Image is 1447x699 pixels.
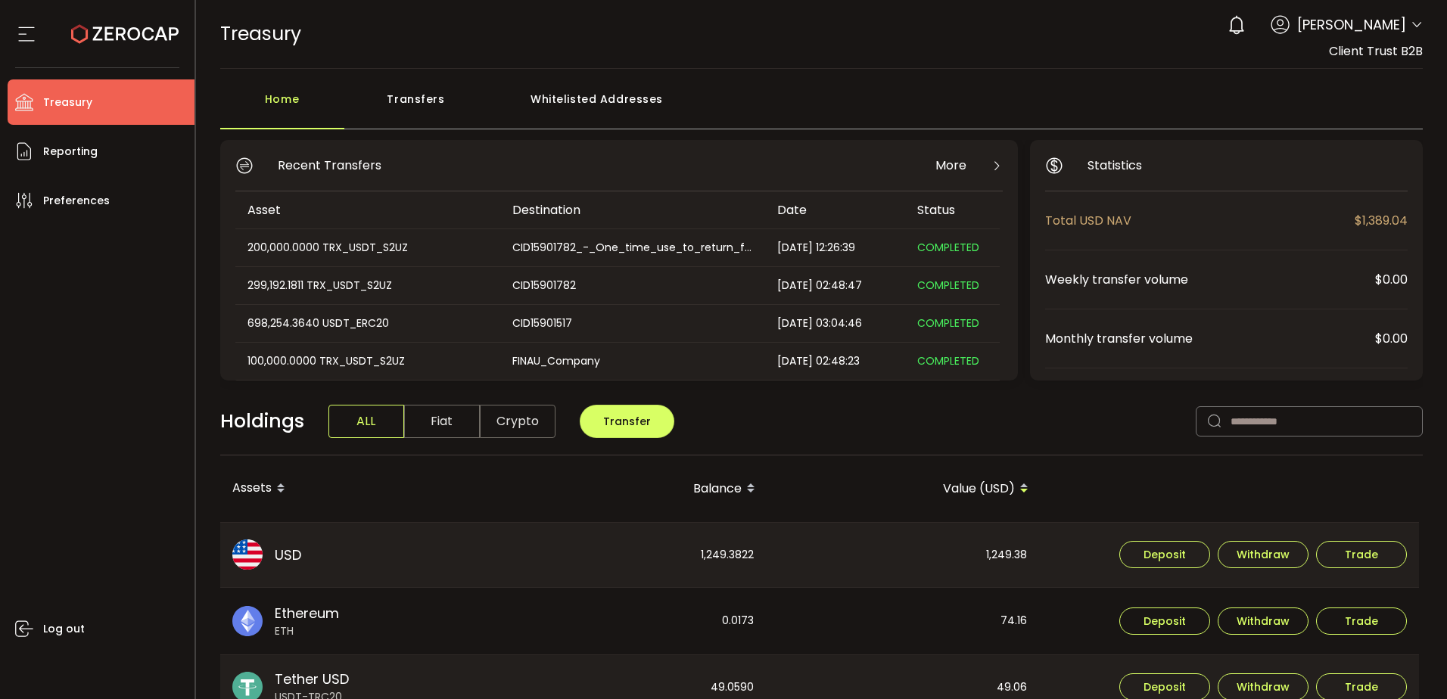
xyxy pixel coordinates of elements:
span: COMPLETED [917,315,979,331]
div: 1,249.3822 [494,523,766,588]
span: [PERSON_NAME] [1297,14,1406,35]
iframe: Chat Widget [1371,626,1447,699]
div: [DATE] 02:48:47 [765,277,905,294]
span: Weekly transfer volume [1045,270,1375,289]
div: [DATE] 02:48:23 [765,353,905,370]
span: Trade [1345,616,1378,626]
span: Monthly transfer volume [1045,329,1375,348]
span: Statistics [1088,156,1142,175]
span: Trade [1345,682,1378,692]
button: Withdraw [1218,541,1309,568]
span: Treasury [220,20,301,47]
span: COMPLETED [917,278,979,293]
span: Recent Transfers [278,156,381,175]
span: USD [275,545,301,565]
span: Crypto [480,405,555,438]
div: CID15901782_-_One_time_use_to_return_funds [500,239,764,256]
button: Trade [1316,607,1407,635]
div: Transfers [344,84,488,129]
button: Deposit [1119,607,1210,635]
div: 299,192.1811 TRX_USDT_S2UZ [235,277,499,294]
span: Preferences [43,190,110,212]
div: 100,000.0000 TRX_USDT_S2UZ [235,353,499,370]
button: Transfer [580,405,674,438]
span: Reporting [43,141,98,163]
span: More [935,156,966,175]
span: ETH [275,623,339,639]
div: 698,254.3640 USDT_ERC20 [235,315,499,332]
span: Ethereum [275,603,339,623]
span: Deposit [1144,682,1186,692]
button: Deposit [1119,541,1210,568]
button: Withdraw [1218,607,1309,635]
div: 74.16 [767,588,1039,654]
img: usd_portfolio.svg [232,539,263,570]
img: eth_portfolio.svg [232,606,263,636]
span: Transfer [603,414,651,429]
div: CID15901782 [500,277,764,294]
div: [DATE] 03:04:46 [765,315,905,332]
div: CID15901517 [500,315,764,332]
div: Asset [235,201,500,219]
div: Home [220,84,344,129]
span: $0.00 [1375,270,1408,289]
span: Log out [43,618,85,640]
div: [DATE] 12:26:39 [765,239,905,256]
div: 1,249.38 [767,523,1039,588]
div: Balance [494,476,767,502]
div: Assets [220,476,494,502]
span: COMPLETED [917,240,979,255]
span: Withdraw [1237,616,1290,626]
span: Fiat [404,405,480,438]
div: 0.0173 [494,588,766,654]
span: $0.00 [1375,329,1408,348]
span: Trade [1345,549,1378,560]
div: Date [765,201,905,219]
span: Deposit [1144,616,1186,626]
span: Client Trust B2B [1329,42,1423,60]
button: Trade [1316,541,1407,568]
span: Total USD NAV [1045,211,1355,230]
span: Deposit [1144,549,1186,560]
div: Destination [500,201,765,219]
div: FINAU_Company [500,353,764,370]
div: 200,000.0000 TRX_USDT_S2UZ [235,239,499,256]
div: Value (USD) [767,476,1041,502]
span: Withdraw [1237,682,1290,692]
span: Withdraw [1237,549,1290,560]
span: Treasury [43,92,92,113]
span: $1,389.04 [1355,211,1408,230]
span: COMPLETED [917,353,979,368]
span: Tether USD [275,669,349,689]
span: ALL [328,405,404,438]
span: Holdings [220,407,304,436]
div: Status [905,201,1000,219]
div: Whitelisted Addresses [488,84,706,129]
